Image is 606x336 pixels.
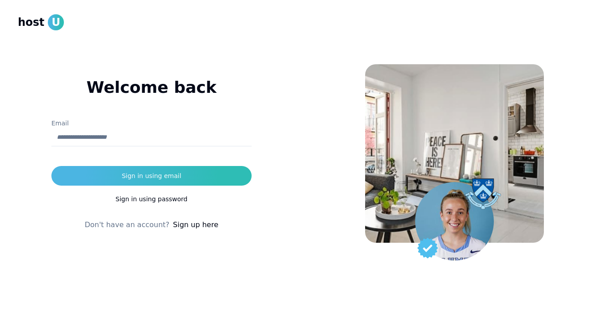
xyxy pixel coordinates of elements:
button: Sign in using password [51,189,252,209]
span: Don't have an account? [84,220,169,230]
img: Student [415,182,494,261]
span: U [48,14,64,30]
a: Sign up here [173,220,218,230]
button: Sign in using email [51,166,252,186]
label: Email [51,120,69,127]
img: Columbia university [465,178,501,209]
img: House Background [365,64,544,243]
h1: Welcome back [51,79,252,96]
a: hostU [18,14,64,30]
span: host [18,15,44,29]
div: Sign in using email [122,171,181,180]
